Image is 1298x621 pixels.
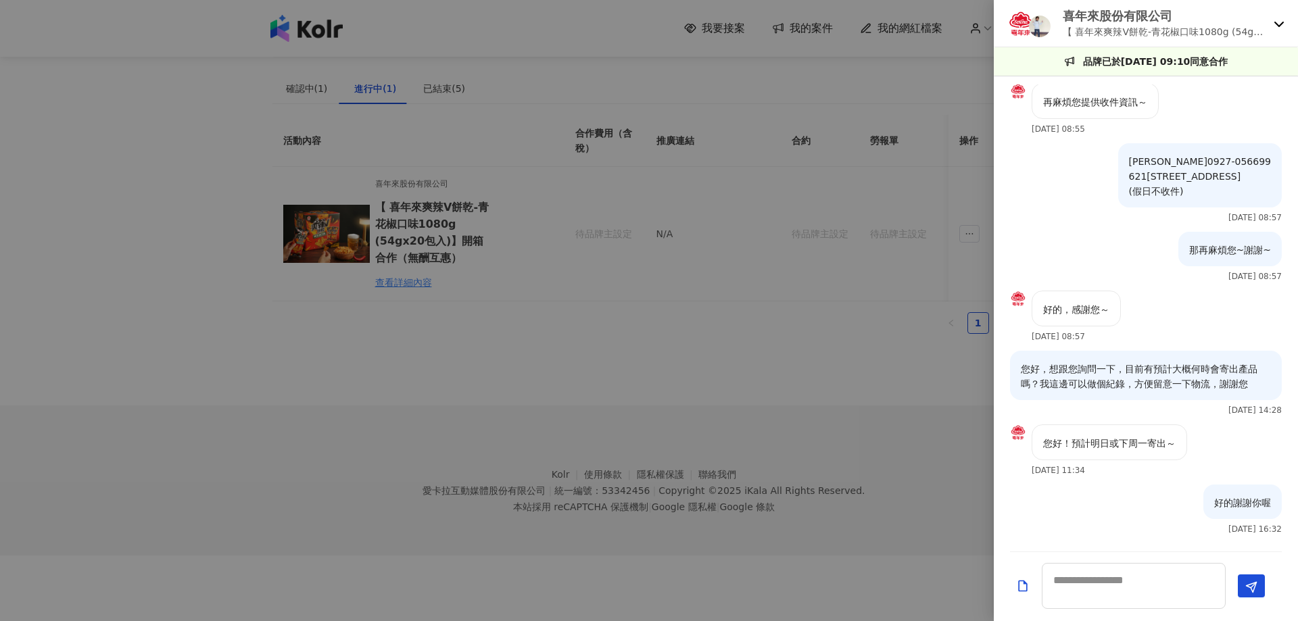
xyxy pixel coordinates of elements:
p: 好的謝謝你喔 [1214,495,1271,510]
p: [PERSON_NAME]0927-056699 621[STREET_ADDRESS] (假日不收件) [1129,154,1271,199]
p: [DATE] 08:57 [1228,213,1282,222]
img: KOL Avatar [1029,16,1051,37]
p: [DATE] 08:55 [1032,124,1085,134]
p: 您好，想跟您詢問一下，目前有預計大概何時會寄出產品嗎？我這邊可以做個紀錄，方便留意一下物流，謝謝您 [1021,362,1271,391]
p: 那再麻煩您~謝謝~ [1189,243,1271,257]
p: [DATE] 16:32 [1228,524,1282,534]
p: [DATE] 08:57 [1032,332,1085,341]
p: 再麻煩您提供收件資訊～ [1043,95,1147,109]
p: 喜年來股份有限公司 [1063,7,1268,24]
button: Send [1238,574,1265,597]
p: [DATE] 11:34 [1032,466,1085,475]
p: [DATE] 08:57 [1228,272,1282,281]
img: KOL Avatar [1007,10,1034,37]
p: [DATE] 14:28 [1228,405,1282,415]
p: 【 喜年來爽辣V餅乾-青花椒口味1080g (54gx20包入)】開箱合作（無酬互惠） [1063,24,1268,39]
p: 好的，感謝您～ [1043,302,1109,317]
p: 品牌已於[DATE] 09:10同意合作 [1083,54,1228,69]
img: KOL Avatar [1010,424,1026,441]
img: KOL Avatar [1010,83,1026,99]
img: KOL Avatar [1010,291,1026,307]
button: Add a file [1016,574,1030,598]
p: 您好！預計明日或下周一寄出～ [1043,436,1176,451]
